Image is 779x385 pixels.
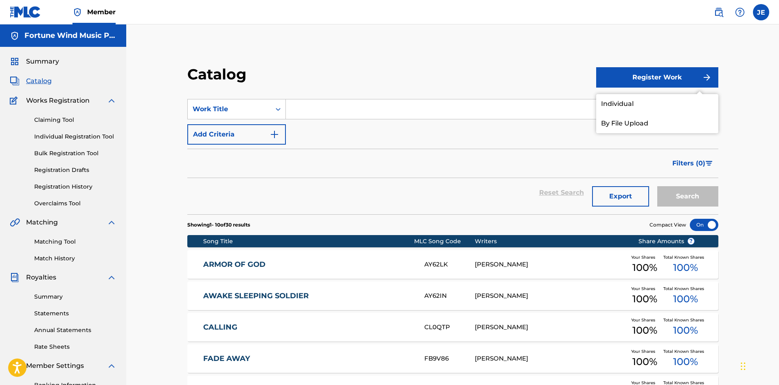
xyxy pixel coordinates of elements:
[475,260,626,269] div: [PERSON_NAME]
[735,7,745,17] img: help
[203,260,413,269] a: ARMOR OF GOD
[631,317,658,323] span: Your Shares
[632,323,657,338] span: 100 %
[632,260,657,275] span: 100 %
[203,323,413,332] a: CALLING
[596,67,718,88] button: Register Work
[711,4,727,20] a: Public Search
[475,323,626,332] div: [PERSON_NAME]
[673,292,698,306] span: 100 %
[34,293,116,301] a: Summary
[107,273,116,282] img: expand
[702,73,712,82] img: f7272a7cc735f4ea7f67.svg
[34,166,116,174] a: Registration Drafts
[193,104,266,114] div: Work Title
[631,286,658,292] span: Your Shares
[34,343,116,351] a: Rate Sheets
[650,221,686,229] span: Compact View
[475,237,626,246] div: Writers
[10,57,20,66] img: Summary
[26,57,59,66] span: Summary
[10,57,59,66] a: SummarySummary
[631,254,658,260] span: Your Shares
[639,237,695,246] span: Share Amounts
[672,158,705,168] span: Filters ( 0 )
[203,237,415,246] div: Song Title
[596,94,718,114] a: Individual
[714,7,724,17] img: search
[26,76,52,86] span: Catalog
[688,238,694,244] span: ?
[424,354,475,363] div: FB9V86
[663,286,707,292] span: Total Known Shares
[107,218,116,227] img: expand
[756,255,779,321] iframe: Resource Center
[475,291,626,301] div: [PERSON_NAME]
[475,354,626,363] div: [PERSON_NAME]
[26,273,56,282] span: Royalties
[10,273,20,282] img: Royalties
[10,31,20,41] img: Accounts
[424,260,475,269] div: AY62LK
[10,6,41,18] img: MLC Logo
[592,186,649,207] button: Export
[673,354,698,369] span: 100 %
[187,124,286,145] button: Add Criteria
[270,130,279,139] img: 9d2ae6d4665cec9f34b9.svg
[632,354,657,369] span: 100 %
[26,96,90,106] span: Works Registration
[34,238,116,246] a: Matching Tool
[34,149,116,158] a: Bulk Registration Tool
[741,354,746,378] div: Drag
[34,254,116,263] a: Match History
[663,348,707,354] span: Total Known Shares
[10,218,20,227] img: Matching
[738,346,779,385] iframe: Chat Widget
[34,183,116,191] a: Registration History
[107,361,116,371] img: expand
[26,218,58,227] span: Matching
[203,291,413,301] a: AWAKE SLEEPING SOLDIER
[34,116,116,124] a: Claiming Tool
[596,114,718,133] a: By File Upload
[187,99,718,214] form: Search Form
[414,237,475,246] div: MLC Song Code
[673,260,698,275] span: 100 %
[10,96,20,106] img: Works Registration
[187,221,250,229] p: Showing 1 - 10 of 30 results
[424,323,475,332] div: CL0QTP
[187,65,250,84] h2: Catalog
[34,326,116,334] a: Annual Statements
[673,323,698,338] span: 100 %
[107,96,116,106] img: expand
[424,291,475,301] div: AY62IN
[10,361,20,371] img: Member Settings
[34,199,116,208] a: Overclaims Tool
[34,309,116,318] a: Statements
[663,317,707,323] span: Total Known Shares
[706,161,713,166] img: filter
[34,132,116,141] a: Individual Registration Tool
[753,4,769,20] div: User Menu
[732,4,748,20] div: Help
[632,292,657,306] span: 100 %
[10,76,52,86] a: CatalogCatalog
[663,254,707,260] span: Total Known Shares
[72,7,82,17] img: Top Rightsholder
[10,76,20,86] img: Catalog
[667,153,718,174] button: Filters (0)
[24,31,116,40] h5: Fortune Wind Music Publishing, LLC
[87,7,116,17] span: Member
[631,348,658,354] span: Your Shares
[203,354,413,363] a: FADE AWAY
[26,361,84,371] span: Member Settings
